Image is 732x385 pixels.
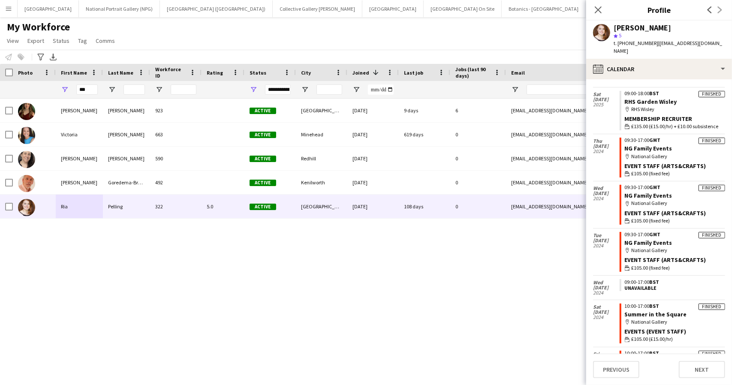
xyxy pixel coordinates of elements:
[150,195,202,218] div: 322
[207,69,223,76] span: Rating
[36,52,46,62] app-action-btn: Advanced filters
[202,195,244,218] div: 5.0
[650,90,660,96] span: BST
[368,84,394,95] input: Joined Filter Input
[593,304,620,310] span: Sat
[75,35,90,46] a: Tag
[296,123,347,146] div: Minehead
[625,232,725,237] div: 09:30-17:00
[49,35,73,46] a: Status
[593,290,620,295] span: 2024
[347,147,399,170] div: [DATE]
[160,0,273,17] button: [GEOGRAPHIC_DATA] ([GEOGRAPHIC_DATA])
[632,264,670,272] span: £105.00 (fixed fee)
[124,84,145,95] input: Last Name Filter Input
[92,35,118,46] a: Comms
[593,285,620,290] span: [DATE]
[593,102,620,107] span: 2025
[625,91,725,96] div: 09:00-18:00
[614,40,658,46] span: t. [PHONE_NUMBER]
[593,238,620,243] span: [DATE]
[506,195,678,218] div: [EMAIL_ADDRESS][DOMAIN_NAME]
[155,66,186,79] span: Workforce ID
[632,170,670,177] span: £105.00 (fixed fee)
[18,69,33,76] span: Photo
[650,279,660,285] span: BST
[620,279,725,291] app-crew-unavailable-period: 09:00-17:00
[76,84,98,95] input: First Name Filter Input
[593,97,620,102] span: [DATE]
[593,186,620,191] span: Wed
[699,91,725,97] div: Finished
[301,86,309,93] button: Open Filter Menu
[625,115,725,123] div: Membership Recruiter
[625,153,725,160] div: National Gallery
[699,185,725,191] div: Finished
[699,232,725,238] div: Finished
[347,195,399,218] div: [DATE]
[650,137,661,143] span: GMT
[399,123,450,146] div: 619 days
[593,196,620,201] span: 2024
[619,32,621,39] span: 5
[56,171,103,194] div: [PERSON_NAME]
[424,0,502,17] button: [GEOGRAPHIC_DATA] On Site
[625,105,725,113] div: RHS Wisley
[450,123,506,146] div: 0
[699,138,725,144] div: Finished
[593,233,620,238] span: Tue
[625,304,725,309] div: 10:00-17:00
[593,191,620,196] span: [DATE]
[250,156,276,162] span: Active
[103,171,150,194] div: Goredema-Braid
[250,132,276,138] span: Active
[586,0,660,17] button: [GEOGRAPHIC_DATA] (HES)
[250,108,276,114] span: Active
[625,192,672,199] a: NG Family Events
[150,171,202,194] div: 492
[614,24,671,32] div: [PERSON_NAME]
[56,195,103,218] div: Ria
[593,138,620,144] span: Thu
[625,328,725,335] div: Events (Event Staff)
[18,103,35,120] img: Arianna-Marie McCulloch
[450,195,506,218] div: 0
[593,144,620,149] span: [DATE]
[301,69,311,76] span: City
[625,199,725,207] div: National Gallery
[3,35,22,46] a: View
[250,86,257,93] button: Open Filter Menu
[625,185,725,190] div: 09:30-17:00
[593,243,620,248] span: 2024
[625,98,677,105] a: RHS Garden Wisley
[511,86,519,93] button: Open Filter Menu
[511,69,525,76] span: Email
[593,361,639,378] button: Previous
[593,315,620,320] span: 2024
[625,144,672,152] a: NG Family Events
[296,171,347,194] div: Kenilworth
[78,37,87,45] span: Tag
[632,217,670,225] span: £105.00 (fixed fee)
[650,350,660,356] span: BST
[103,99,150,122] div: [PERSON_NAME]
[586,4,732,15] h3: Profile
[352,69,369,76] span: Joined
[296,99,347,122] div: [GEOGRAPHIC_DATA]
[7,37,19,45] span: View
[625,351,725,356] div: 10:00-17:00
[699,304,725,310] div: Finished
[506,147,678,170] div: [EMAIL_ADDRESS][DOMAIN_NAME]
[150,123,202,146] div: 663
[455,66,491,79] span: Jobs (last 90 days)
[18,199,35,216] img: Ria Pelling
[347,99,399,122] div: [DATE]
[625,318,725,326] div: National Gallery
[527,84,672,95] input: Email Filter Input
[625,256,725,264] div: Event Staff (Arts&Crafts)
[625,162,725,170] div: Event Staff (Arts&Crafts)
[103,123,150,146] div: [PERSON_NAME]
[593,352,620,357] span: Fri
[61,69,87,76] span: First Name
[250,180,276,186] span: Active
